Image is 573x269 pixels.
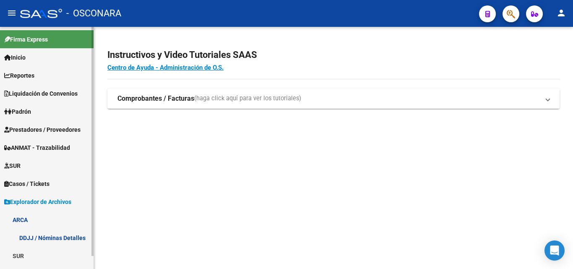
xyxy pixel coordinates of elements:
mat-expansion-panel-header: Comprobantes / Facturas(haga click aquí para ver los tutoriales) [107,89,560,109]
span: Liquidación de Convenios [4,89,78,98]
span: Firma Express [4,35,48,44]
mat-icon: person [556,8,566,18]
span: ANMAT - Trazabilidad [4,143,70,152]
span: (haga click aquí para ver los tutoriales) [194,94,301,103]
span: Prestadores / Proveedores [4,125,81,134]
span: Casos / Tickets [4,179,49,188]
span: - OSCONARA [66,4,121,23]
span: Reportes [4,71,34,80]
h2: Instructivos y Video Tutoriales SAAS [107,47,560,63]
span: Padrón [4,107,31,116]
span: Inicio [4,53,26,62]
a: Centro de Ayuda - Administración de O.S. [107,64,224,71]
strong: Comprobantes / Facturas [117,94,194,103]
span: Explorador de Archivos [4,197,71,206]
div: Open Intercom Messenger [544,240,565,261]
span: SUR [4,161,21,170]
mat-icon: menu [7,8,17,18]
